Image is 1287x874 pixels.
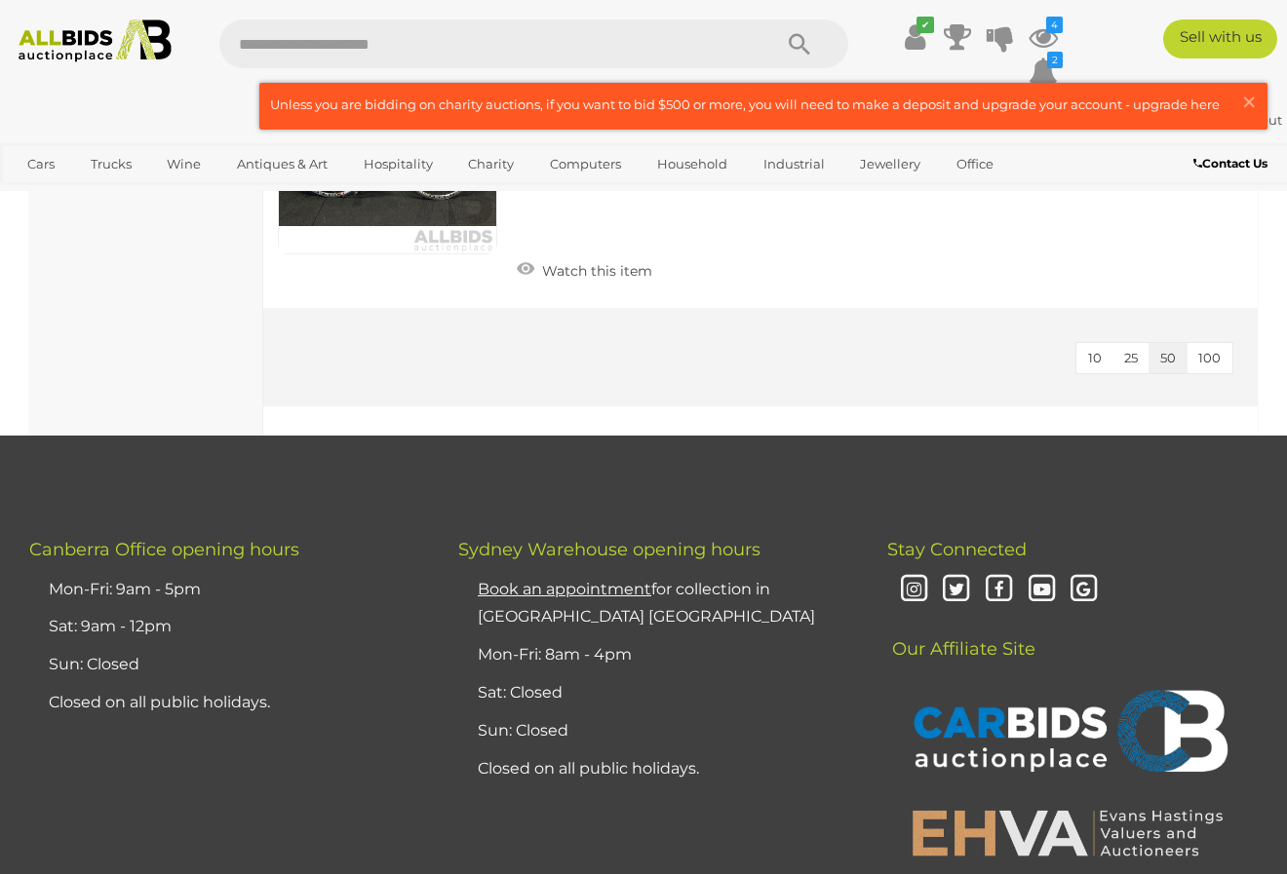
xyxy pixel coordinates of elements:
[10,19,181,62] img: Allbids.com.au
[944,148,1006,180] a: Office
[940,573,974,607] i: Twitter
[1112,343,1150,373] button: 25
[1029,19,1058,55] a: 4
[29,539,299,560] span: Canberra Office opening hours
[902,669,1233,798] img: CARBIDS Auctionplace
[154,148,214,180] a: Wine
[473,636,838,674] li: Mon-Fri: 8am - 4pm
[644,148,740,180] a: Household
[44,608,409,646] li: Sat: 9am - 12pm
[473,750,838,788] li: Closed on all public holidays.
[902,807,1233,857] img: EHVA | Evans Hastings Valuers and Auctioneers
[847,148,933,180] a: Jewellery
[78,148,144,180] a: Trucks
[1149,343,1188,373] button: 50
[526,35,1077,206] a: PERFORMER STORM Road Bike 54722-7 [GEOGRAPHIC_DATA] Taren Point ALLBIDS SYDNEY Warehouse Local Pi...
[1198,350,1221,365] span: 100
[900,19,929,55] a: ✔
[1076,343,1113,373] button: 10
[1025,573,1059,607] i: Youtube
[91,180,254,212] a: [GEOGRAPHIC_DATA]
[224,148,340,180] a: Antiques & Art
[1124,350,1138,365] span: 25
[1088,350,1102,365] span: 10
[1046,17,1063,33] i: 4
[351,148,446,180] a: Hospitality
[751,19,848,68] button: Search
[887,609,1035,660] span: Our Affiliate Site
[512,254,657,284] a: Watch this item
[44,571,409,609] li: Mon-Fri: 9am - 5pm
[455,148,526,180] a: Charity
[897,573,931,607] i: Instagram
[1193,153,1272,174] a: Contact Us
[916,17,934,33] i: ✔
[15,148,67,180] a: Cars
[982,573,1016,607] i: Facebook
[473,712,838,750] li: Sun: Closed
[887,539,1027,560] span: Stay Connected
[1193,156,1267,171] b: Contact Us
[1163,19,1277,58] a: Sell with us
[44,684,409,722] li: Closed on all public holidays.
[473,674,838,712] li: Sat: Closed
[458,539,760,560] span: Sydney Warehouse opening hours
[537,148,634,180] a: Computers
[478,580,815,627] a: Book an appointmentfor collection in [GEOGRAPHIC_DATA] [GEOGRAPHIC_DATA]
[1047,52,1063,68] i: 2
[1240,83,1258,121] span: ×
[1029,55,1058,90] a: 2
[537,262,652,280] span: Watch this item
[1160,350,1176,365] span: 50
[478,580,651,598] u: Book an appointment
[44,646,409,684] li: Sun: Closed
[1187,343,1232,373] button: 100
[751,148,838,180] a: Industrial
[15,180,80,212] a: Sports
[1068,573,1102,607] i: Google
